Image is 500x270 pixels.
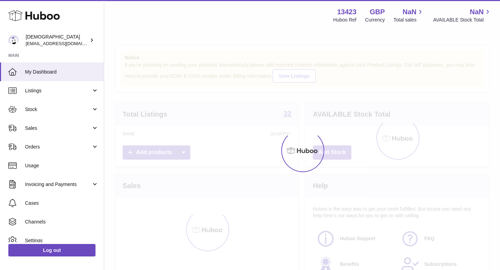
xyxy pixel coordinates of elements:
span: Sales [25,125,91,132]
div: Huboo Ref [333,17,357,23]
div: Currency [365,17,385,23]
a: NaN AVAILABLE Stock Total [433,7,492,23]
span: Invoicing and Payments [25,181,91,188]
span: My Dashboard [25,69,99,75]
span: Cases [25,200,99,206]
a: Log out [8,244,95,256]
span: Total sales [393,17,424,23]
img: olgazyuz@outlook.com [8,35,19,45]
span: [EMAIL_ADDRESS][DOMAIN_NAME] [26,41,102,46]
span: Orders [25,144,91,150]
strong: 13423 [337,7,357,17]
span: NaN [402,7,416,17]
span: Listings [25,87,91,94]
div: [DEMOGRAPHIC_DATA] [26,34,88,47]
span: Usage [25,162,99,169]
span: AVAILABLE Stock Total [433,17,492,23]
strong: GBP [370,7,385,17]
span: NaN [470,7,484,17]
span: Stock [25,106,91,113]
span: Settings [25,237,99,244]
span: Channels [25,219,99,225]
a: NaN Total sales [393,7,424,23]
